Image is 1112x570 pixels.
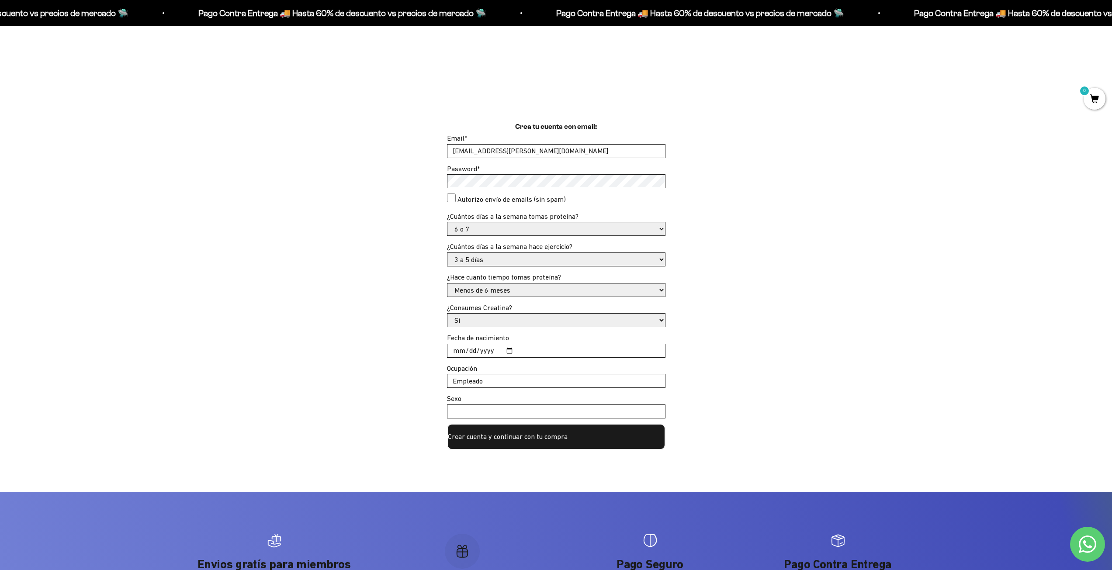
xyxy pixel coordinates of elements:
[447,212,579,220] label: ¿Cuántos días a la semana tomas proteína?
[447,134,467,142] label: Email
[447,242,572,250] label: ¿Cuántos días a la semana hace ejercicio?
[515,121,597,133] h1: Crea tu cuenta con email:
[1084,95,1105,104] a: 0
[457,194,566,205] label: Autorizo envío de emails (sin spam)
[1079,86,1090,96] mark: 0
[189,34,923,79] iframe: Social Login Buttons
[447,165,480,173] label: Password
[447,334,509,342] label: Fecha de nacimiento
[447,394,461,402] label: Sexo
[198,6,486,20] p: Pago Contra Entrega 🚚 Hasta 60% de descuento vs precios de mercado 🛸
[447,273,561,281] label: ¿Hace cuanto tiempo tomas proteína?
[447,304,512,311] label: ¿Consumes Creatina?
[447,424,665,450] button: Crear cuenta y continuar con tu compra
[556,6,844,20] p: Pago Contra Entrega 🚚 Hasta 60% de descuento vs precios de mercado 🛸
[447,364,477,372] label: Ocupación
